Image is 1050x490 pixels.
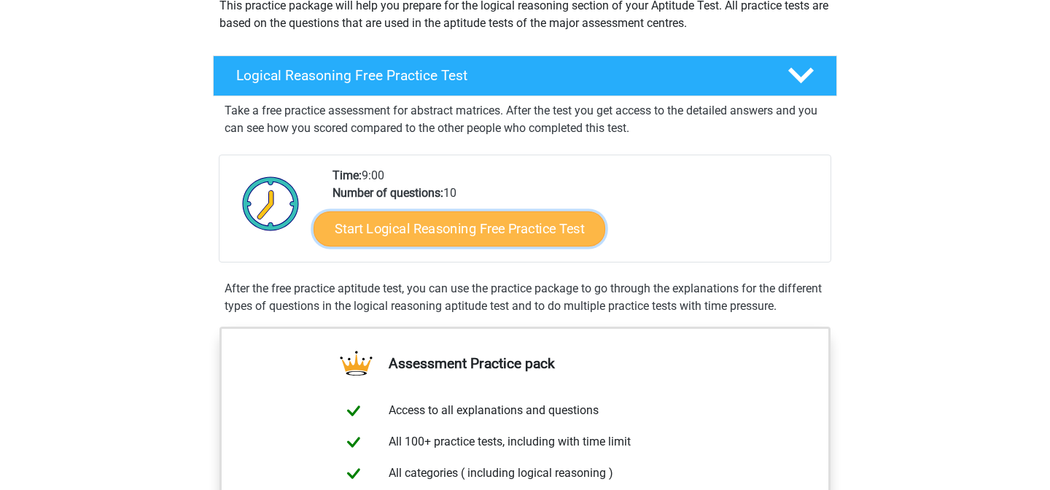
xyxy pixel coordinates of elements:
b: Time: [332,168,362,182]
b: Number of questions: [332,186,443,200]
p: Take a free practice assessment for abstract matrices. After the test you get access to the detai... [225,102,825,137]
div: 9:00 10 [322,167,830,262]
img: Clock [234,167,308,240]
h4: Logical Reasoning Free Practice Test [236,67,764,84]
div: After the free practice aptitude test, you can use the practice package to go through the explana... [219,280,831,315]
a: Start Logical Reasoning Free Practice Test [314,211,605,246]
a: Logical Reasoning Free Practice Test [207,55,843,96]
